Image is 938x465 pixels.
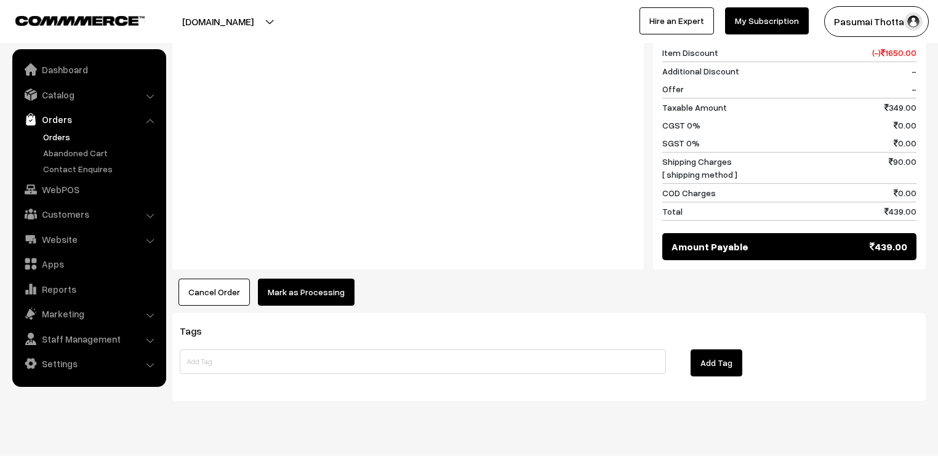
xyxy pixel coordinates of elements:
span: 0.00 [894,137,916,149]
span: (-) 1650.00 [872,46,916,59]
a: Catalog [15,84,162,106]
a: Marketing [15,303,162,325]
span: 0.00 [894,186,916,199]
span: Shipping Charges [ shipping method ] [662,155,737,181]
a: Orders [40,130,162,143]
span: 349.00 [884,101,916,114]
img: COMMMERCE [15,16,145,25]
span: Item Discount [662,46,718,59]
a: Website [15,228,162,250]
input: Add Tag [180,349,666,374]
a: COMMMERCE [15,12,123,27]
span: Tags [180,325,217,337]
span: Taxable Amount [662,101,727,114]
a: Dashboard [15,58,162,81]
a: Orders [15,108,162,130]
button: Pasumai Thotta… [824,6,929,37]
a: Staff Management [15,328,162,350]
span: 439.00 [870,239,907,254]
span: 439.00 [884,205,916,218]
span: 90.00 [889,155,916,181]
span: 0.00 [894,119,916,132]
button: Mark as Processing [258,279,355,306]
span: Total [662,205,683,218]
img: user [904,12,923,31]
button: Cancel Order [178,279,250,306]
span: - [912,82,916,95]
span: - [912,65,916,77]
a: Abandoned Cart [40,146,162,159]
span: Amount Payable [671,239,748,254]
a: Customers [15,203,162,225]
span: SGST 0% [662,137,700,149]
button: Add Tag [691,349,742,376]
a: Settings [15,352,162,375]
span: Additional Discount [662,65,739,77]
a: Apps [15,253,162,275]
a: Reports [15,278,162,300]
button: [DOMAIN_NAME] [139,6,297,37]
span: Offer [662,82,684,95]
span: CGST 0% [662,119,700,132]
a: Hire an Expert [639,7,714,34]
a: Contact Enquires [40,162,162,175]
a: My Subscription [725,7,809,34]
a: WebPOS [15,178,162,201]
span: COD Charges [662,186,716,199]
